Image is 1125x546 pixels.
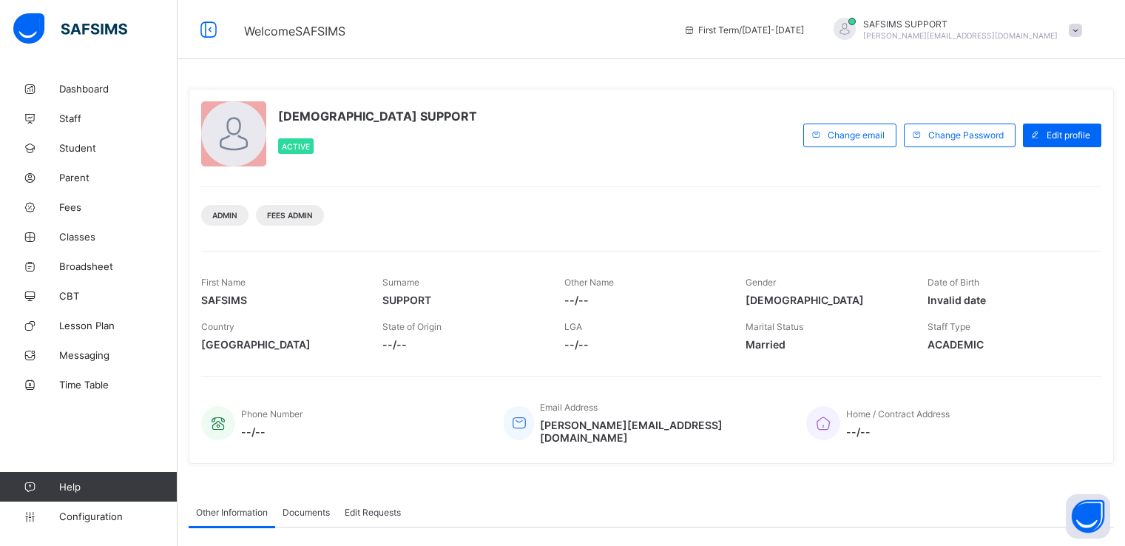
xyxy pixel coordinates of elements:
[746,338,905,351] span: Married
[278,109,477,124] span: [DEMOGRAPHIC_DATA] SUPPORT
[59,481,177,493] span: Help
[846,425,950,438] span: --/--
[244,24,345,38] span: Welcome SAFSIMS
[564,321,582,332] span: LGA
[683,24,804,36] span: session/term information
[282,142,310,151] span: Active
[59,260,178,272] span: Broadsheet
[59,349,178,361] span: Messaging
[382,338,541,351] span: --/--
[819,18,1089,42] div: SAFSIMSSUPPORT
[746,321,803,332] span: Marital Status
[540,402,598,413] span: Email Address
[241,425,303,438] span: --/--
[59,379,178,391] span: Time Table
[59,172,178,183] span: Parent
[746,277,776,288] span: Gender
[540,419,784,444] span: [PERSON_NAME][EMAIL_ADDRESS][DOMAIN_NAME]
[59,320,178,331] span: Lesson Plan
[201,294,360,306] span: SAFSIMS
[283,507,330,518] span: Documents
[382,321,442,332] span: State of Origin
[928,277,979,288] span: Date of Birth
[212,211,237,220] span: Admin
[746,294,905,306] span: [DEMOGRAPHIC_DATA]
[564,338,723,351] span: --/--
[564,277,614,288] span: Other Name
[59,231,178,243] span: Classes
[863,31,1058,40] span: [PERSON_NAME][EMAIL_ADDRESS][DOMAIN_NAME]
[382,294,541,306] span: SUPPORT
[59,510,177,522] span: Configuration
[928,129,1004,141] span: Change Password
[928,338,1087,351] span: ACADEMIC
[345,507,401,518] span: Edit Requests
[59,112,178,124] span: Staff
[863,18,1058,30] span: SAFSIMS SUPPORT
[267,211,313,220] span: Fees Admin
[13,13,127,44] img: safsims
[201,338,360,351] span: [GEOGRAPHIC_DATA]
[564,294,723,306] span: --/--
[241,408,303,419] span: Phone Number
[828,129,885,141] span: Change email
[1066,494,1110,539] button: Open asap
[59,83,178,95] span: Dashboard
[928,321,970,332] span: Staff Type
[59,290,178,302] span: CBT
[196,507,268,518] span: Other Information
[201,277,246,288] span: First Name
[928,294,1087,306] span: Invalid date
[846,408,950,419] span: Home / Contract Address
[382,277,419,288] span: Surname
[201,321,234,332] span: Country
[1047,129,1090,141] span: Edit profile
[59,142,178,154] span: Student
[59,201,178,213] span: Fees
